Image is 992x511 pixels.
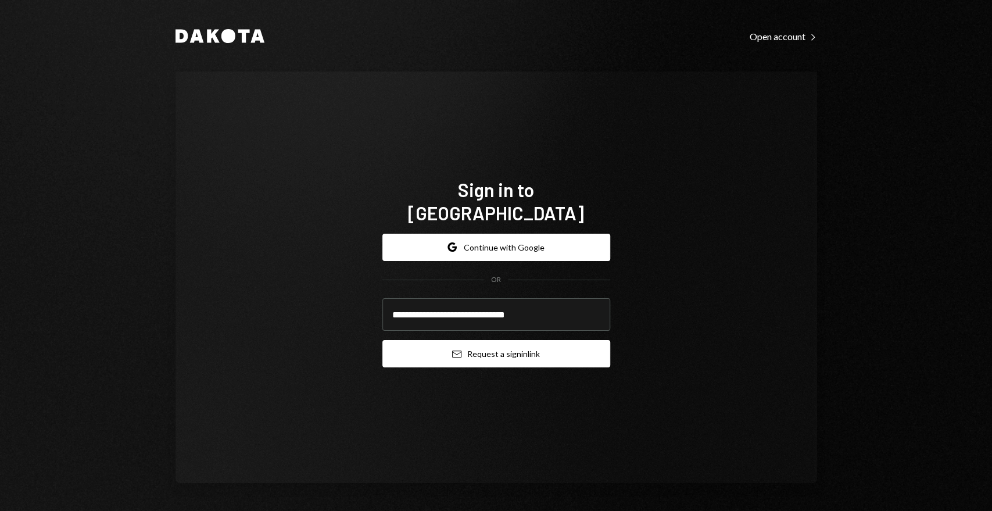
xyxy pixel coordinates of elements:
[750,30,817,42] a: Open account
[750,31,817,42] div: Open account
[382,340,610,367] button: Request a signinlink
[382,234,610,261] button: Continue with Google
[382,178,610,224] h1: Sign in to [GEOGRAPHIC_DATA]
[491,275,501,285] div: OR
